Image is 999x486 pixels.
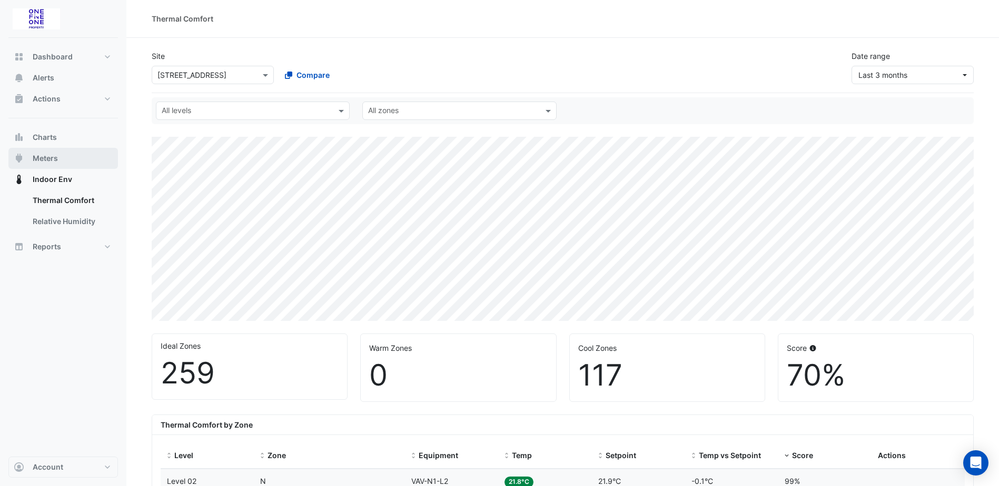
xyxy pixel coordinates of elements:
[14,94,24,104] app-icon: Actions
[174,451,193,460] span: Level
[369,358,547,393] div: 0
[8,169,118,190] button: Indoor Env
[161,420,253,429] b: Thermal Comfort by Zone
[852,66,974,84] button: Last 3 months
[14,241,24,252] app-icon: Reports
[167,477,196,485] span: Level 02
[160,105,191,118] div: All levels
[33,132,57,143] span: Charts
[578,358,756,393] div: 117
[852,50,890,62] label: Date range
[419,451,458,460] span: Equipment
[14,73,24,83] app-icon: Alerts
[14,132,24,143] app-icon: Charts
[13,8,60,29] img: Company Logo
[8,46,118,67] button: Dashboard
[33,153,58,164] span: Meters
[8,67,118,88] button: Alerts
[699,451,761,460] span: Temp vs Setpoint
[598,477,621,485] span: 21.9°C
[33,174,72,185] span: Indoor Env
[858,70,907,79] span: 01 May 25 - 31 Jul 25
[8,457,118,478] button: Account
[787,342,965,353] div: Score
[8,190,118,236] div: Indoor Env
[161,356,339,391] div: 259
[260,477,266,485] span: N
[33,73,54,83] span: Alerts
[161,340,339,351] div: Ideal Zones
[152,13,213,24] div: Thermal Comfort
[268,451,286,460] span: Zone
[33,241,61,252] span: Reports
[369,342,547,353] div: Warm Zones
[578,342,756,353] div: Cool Zones
[24,211,118,232] a: Relative Humidity
[278,66,337,84] button: Compare
[14,52,24,62] app-icon: Dashboard
[411,477,448,485] span: VAV-N1-L2
[33,462,63,472] span: Account
[512,451,532,460] span: Temp
[963,450,988,475] div: Open Intercom Messenger
[8,236,118,257] button: Reports
[8,88,118,109] button: Actions
[33,94,61,104] span: Actions
[878,451,906,460] span: Actions
[785,477,800,485] span: 99%
[367,105,399,118] div: All zones
[691,477,713,485] span: -0.1°C
[792,451,813,460] span: Score
[8,127,118,148] button: Charts
[33,52,73,62] span: Dashboard
[296,69,330,80] span: Compare
[14,174,24,185] app-icon: Indoor Env
[787,358,965,393] div: 70%
[24,190,118,211] a: Thermal Comfort
[14,153,24,164] app-icon: Meters
[8,148,118,169] button: Meters
[606,451,636,460] span: Setpoint
[152,50,165,62] label: Site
